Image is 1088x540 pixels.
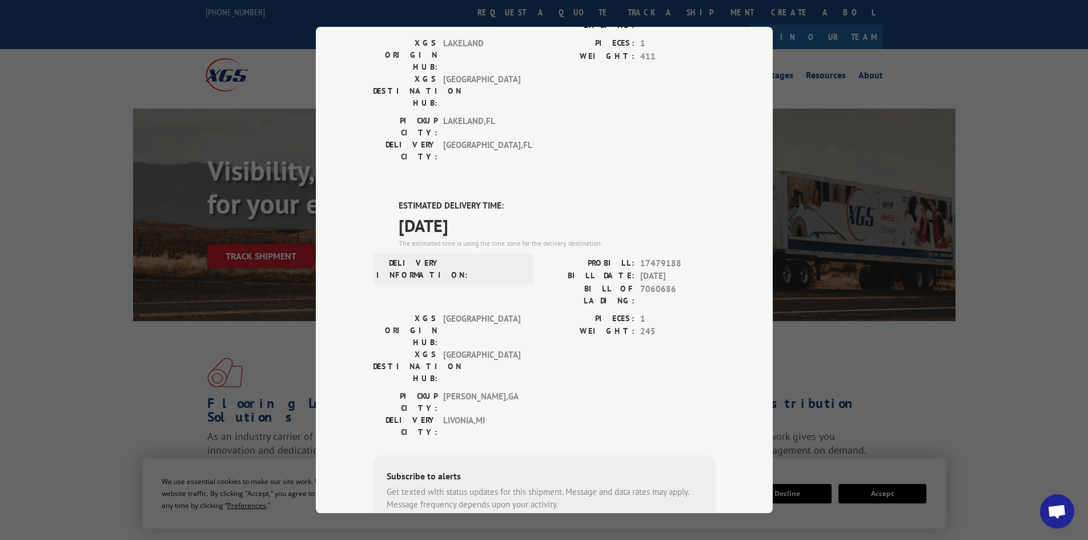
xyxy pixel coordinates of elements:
[640,257,716,270] span: 17479188
[640,325,716,338] span: 245
[544,283,635,307] label: BILL OF LADING:
[373,349,437,385] label: XGS DESTINATION HUB:
[544,257,635,270] label: PROBILL:
[443,313,520,349] span: [GEOGRAPHIC_DATA]
[544,270,635,283] label: BILL DATE:
[373,37,437,73] label: XGS ORIGIN HUB:
[443,115,520,139] span: LAKELAND , FL
[544,37,635,50] label: PIECES:
[640,50,716,63] span: 411
[544,313,635,326] label: PIECES:
[443,73,520,109] span: [GEOGRAPHIC_DATA]
[443,139,520,163] span: [GEOGRAPHIC_DATA] , FL
[640,283,716,307] span: 7060686
[387,486,702,511] div: Get texted with status updates for this shipment. Message and data rates may apply. Message frequ...
[640,270,716,283] span: [DATE]
[373,115,437,139] label: PICKUP CITY:
[399,199,716,213] label: ESTIMATED DELIVERY TIME:
[373,73,437,109] label: XGS DESTINATION HUB:
[1040,494,1074,529] div: Open chat
[373,390,437,414] label: PICKUP CITY:
[640,37,716,50] span: 1
[399,238,716,249] div: The estimated time is using the time zone for the delivery destination.
[373,313,437,349] label: XGS ORIGIN HUB:
[373,414,437,438] label: DELIVERY CITY:
[544,325,635,338] label: WEIGHT:
[443,390,520,414] span: [PERSON_NAME] , GA
[443,349,520,385] span: [GEOGRAPHIC_DATA]
[640,313,716,326] span: 1
[373,139,437,163] label: DELIVERY CITY:
[443,414,520,438] span: LIVONIA , MI
[399,213,716,238] span: [DATE]
[387,469,702,486] div: Subscribe to alerts
[544,50,635,63] label: WEIGHT:
[443,37,520,73] span: LAKELAND
[376,257,441,281] label: DELIVERY INFORMATION:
